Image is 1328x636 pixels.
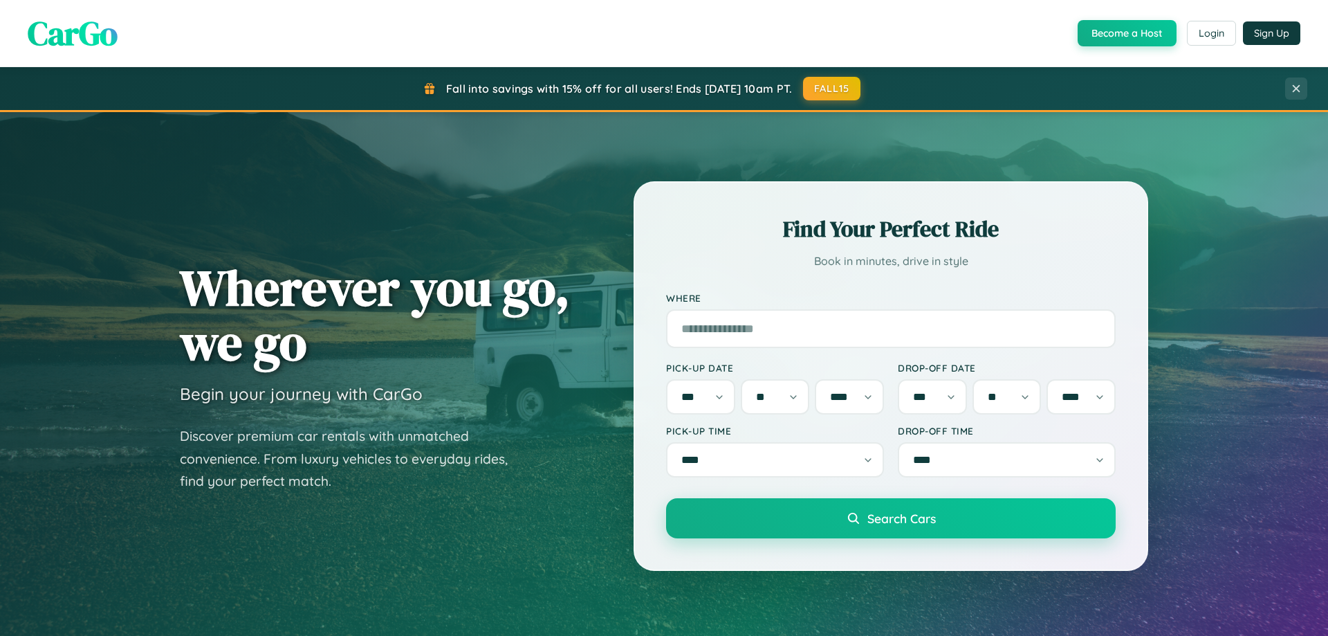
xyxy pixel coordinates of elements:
span: Fall into savings with 15% off for all users! Ends [DATE] 10am PT. [446,82,793,96]
button: Become a Host [1078,20,1177,46]
span: CarGo [28,10,118,56]
button: Search Cars [666,498,1116,538]
h2: Find Your Perfect Ride [666,214,1116,244]
span: Search Cars [867,511,936,526]
p: Book in minutes, drive in style [666,251,1116,271]
h1: Wherever you go, we go [180,260,570,370]
h3: Begin your journey with CarGo [180,383,423,404]
label: Pick-up Date [666,362,884,374]
p: Discover premium car rentals with unmatched convenience. From luxury vehicles to everyday rides, ... [180,425,526,493]
label: Pick-up Time [666,425,884,437]
button: Sign Up [1243,21,1300,45]
label: Drop-off Time [898,425,1116,437]
button: FALL15 [803,77,861,100]
label: Where [666,292,1116,304]
button: Login [1187,21,1236,46]
label: Drop-off Date [898,362,1116,374]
